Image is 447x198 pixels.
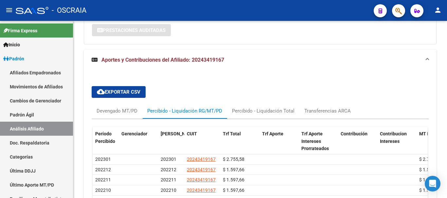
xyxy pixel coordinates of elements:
span: $ 1.597,66 [419,167,441,172]
mat-expansion-panel-header: Aportes y Contribuciones del Afiliado: 20243419167 [84,50,437,70]
span: 202210 [95,188,111,193]
span: Período Percibido [95,131,115,144]
span: $ 1.597,66 [223,177,244,182]
span: Trf Total [223,131,241,136]
mat-icon: menu [5,6,13,14]
span: 20243419167 [187,167,216,172]
span: Gerenciador [121,131,147,136]
span: 20243419167 [187,157,216,162]
datatable-header-cell: Período Percibido [93,127,119,156]
datatable-header-cell: Gerenciador [119,127,158,156]
span: Prestaciones Auditadas [103,27,166,33]
span: MT Bruto [419,131,438,136]
mat-icon: person [434,6,442,14]
span: 202212 [95,167,111,172]
div: Devengado MT/PD [97,107,137,114]
span: - OSCRAIA [52,3,86,18]
div: Open Intercom Messenger [425,176,440,191]
datatable-header-cell: Trf Total [220,127,259,156]
span: $ 1.597,66 [419,188,441,193]
span: $ 1.597,66 [419,177,441,182]
datatable-header-cell: Contribución [338,127,377,156]
span: 202210 [161,188,176,193]
span: Inicio [3,41,20,48]
span: CUIT [187,131,197,136]
datatable-header-cell: Contribucion Intereses [377,127,417,156]
div: Percibido - Liquidación RG/MT/PD [147,107,222,114]
span: Trf Aporte Intereses Prorrateados [301,131,329,151]
span: $ 1.597,66 [223,188,244,193]
span: Aportes y Contribuciones del Afiliado: 20243419167 [101,57,224,63]
span: Exportar CSV [97,89,140,95]
datatable-header-cell: CUIT [184,127,220,156]
datatable-header-cell: Trf Aporte [259,127,299,156]
button: Prestaciones Auditadas [92,24,171,36]
span: 202211 [161,177,176,182]
span: [PERSON_NAME] [161,131,196,136]
span: 202212 [161,167,176,172]
span: $ 2.755,58 [223,157,244,162]
span: Trf Aporte [262,131,283,136]
div: Transferencias ARCA [304,107,351,114]
span: 202301 [161,157,176,162]
span: $ 2.755,58 [419,157,441,162]
span: 20243419167 [187,177,216,182]
button: Exportar CSV [92,86,146,98]
span: $ 1.597,66 [223,167,244,172]
datatable-header-cell: Trf Aporte Intereses Prorrateados [299,127,338,156]
span: Firma Express [3,27,37,34]
span: Padrón [3,55,24,62]
span: Contribucion Intereses [380,131,407,144]
span: 20243419167 [187,188,216,193]
span: 202211 [95,177,111,182]
span: 202301 [95,157,111,162]
span: Contribución [341,131,367,136]
div: Percibido - Liquidación Total [232,107,295,114]
mat-icon: cloud_download [97,88,105,96]
datatable-header-cell: Período Devengado [158,127,184,156]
